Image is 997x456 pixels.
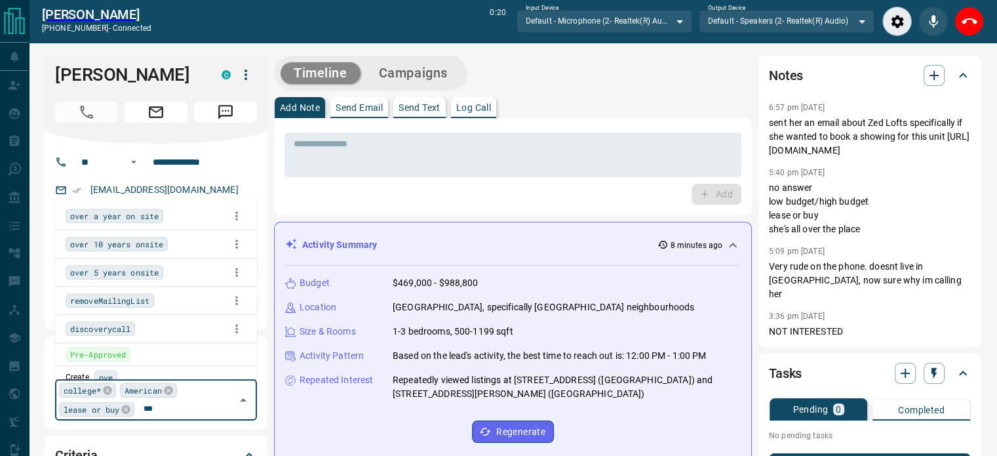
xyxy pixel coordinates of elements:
span: Call [55,102,118,123]
p: 0:20 [490,7,505,36]
p: NOT INTERESTED [769,325,971,339]
p: 6:57 pm [DATE] [769,103,825,112]
p: Activity Pattern [300,349,364,363]
div: Audio Settings [882,7,912,36]
button: Close [234,391,252,409]
p: 5:09 pm [DATE] [769,247,825,256]
p: Repeated Interest [300,373,373,387]
span: American [125,384,162,397]
button: Regenerate [472,421,554,443]
span: over 5 years onsite [70,266,159,279]
p: 1-3 bedrooms, 500-1199 sqft [393,325,513,339]
span: Message [194,102,257,123]
p: no answer low budget/high budget lease or buy she's all over the place [769,181,971,236]
p: Log Call [456,103,491,112]
p: 0 [836,405,841,414]
span: lease or buy [64,403,119,416]
div: college* [59,383,116,398]
label: Output Device [708,4,745,12]
p: Very rude on the phone. doesnt live in [GEOGRAPHIC_DATA], now sure why im calling her [769,260,971,301]
p: $469,000 - $988,800 [393,276,479,290]
button: Campaigns [366,62,461,84]
h2: Notes [769,65,803,86]
span: connected [113,24,151,33]
p: [GEOGRAPHIC_DATA], specifically [GEOGRAPHIC_DATA] neighbourhoods [393,301,694,314]
p: No pending tasks [769,426,971,446]
p: Repeatedly viewed listings at [STREET_ADDRESS] ([GEOGRAPHIC_DATA]) and [STREET_ADDRESS][PERSON_NA... [393,373,741,401]
a: [EMAIL_ADDRESS][DOMAIN_NAME] [90,184,239,195]
div: End Call [954,7,984,36]
div: Activity Summary8 minutes ago [285,233,741,257]
p: 5:40 pm [DATE] [769,168,825,177]
span: ove [99,371,113,384]
span: removeMailingList [70,294,149,307]
p: Send Email [336,103,383,112]
p: Budget [300,276,330,290]
span: college* [64,384,101,397]
p: Activity Summary [302,238,377,252]
p: 8 minutes ago [671,239,722,251]
button: Open [126,154,142,170]
p: Send Text [399,103,440,112]
div: Default - Speakers (2- Realtek(R) Audio) [699,10,874,32]
p: Location [300,301,336,314]
div: condos.ca [222,70,231,79]
p: sent her an email about Zed Lofts specifically if she wanted to book a showing for this unit [URL... [769,116,971,157]
div: lease or buy [59,402,134,417]
p: Completed [898,405,945,415]
span: over 10 years onsite [70,238,163,251]
span: Email [125,102,187,123]
p: Add Note [280,103,320,112]
svg: Email Verified [72,186,81,195]
div: Default - Microphone (2- Realtek(R) Audio) [517,10,692,32]
p: Size & Rooms [300,325,356,339]
button: Timeline [281,62,361,84]
span: discoverycall [70,322,130,335]
h2: Tasks [769,363,802,384]
p: Pending [792,405,828,414]
p: Create [66,371,89,383]
span: Pre-Approved [70,348,126,361]
div: Notes [769,60,971,91]
div: Mute [918,7,948,36]
p: 3:36 pm [DATE] [769,312,825,321]
h1: [PERSON_NAME] [55,64,202,85]
p: Based on the lead's activity, the best time to reach out is: 12:00 PM - 1:00 PM [393,349,706,363]
p: [PHONE_NUMBER] - [42,22,151,34]
label: Input Device [526,4,559,12]
a: [PERSON_NAME] [42,7,151,22]
span: over a year on site [70,209,159,222]
div: American [120,383,177,398]
div: Tasks [769,358,971,389]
